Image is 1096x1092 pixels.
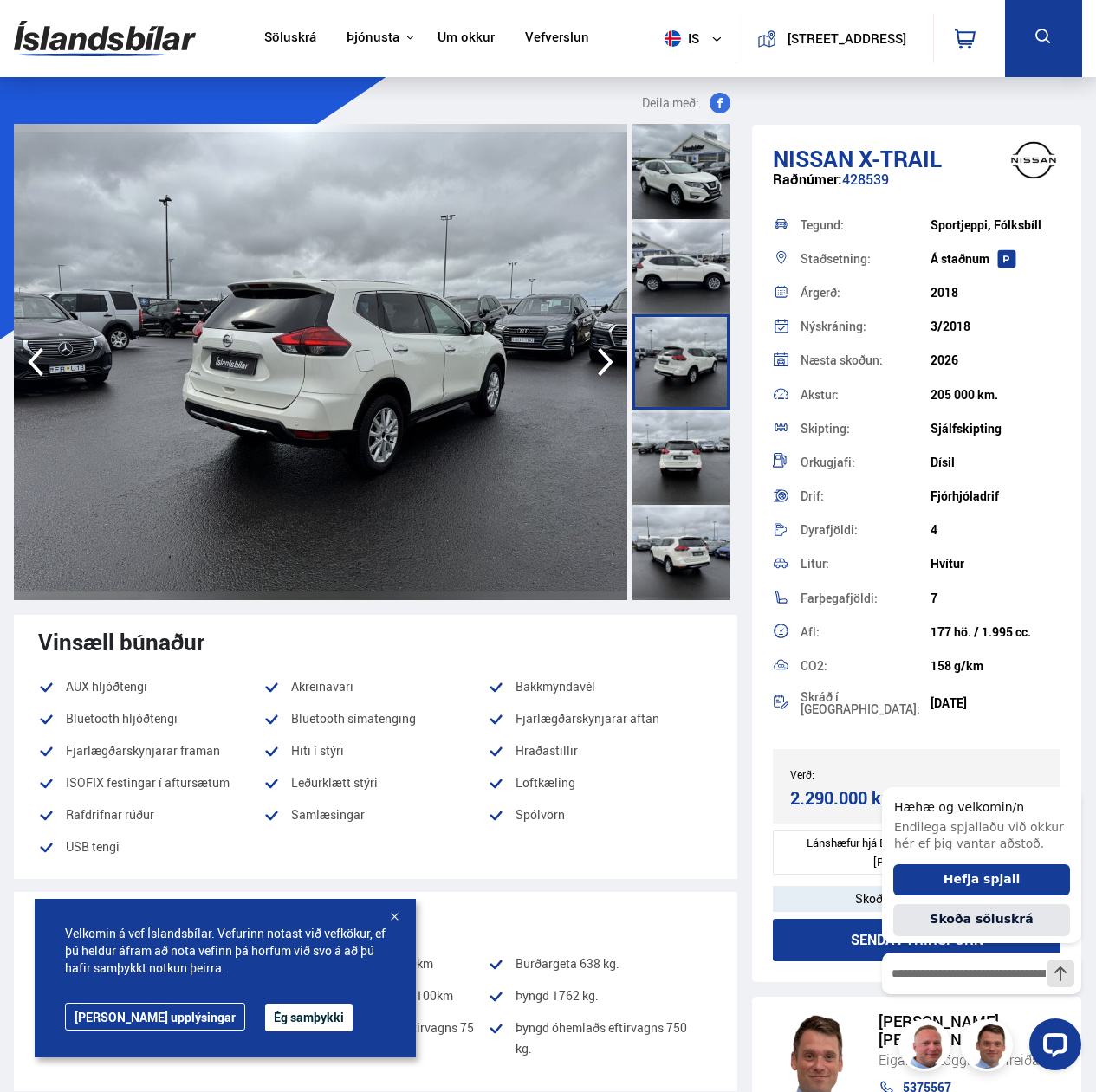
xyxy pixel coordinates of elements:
span: is [658,30,701,47]
div: Árgerð: [801,287,931,299]
div: 3/2018 [931,320,1060,333]
div: Dyrafjöldi: [801,524,931,536]
div: Dísil [931,456,1060,469]
div: Á staðnum [931,252,1060,266]
img: brand logo [999,133,1068,187]
button: [STREET_ADDRESS] [783,31,911,46]
img: 3439596.jpeg [14,124,627,600]
div: Afl: [801,626,931,638]
span: Velkomin á vef Íslandsbílar. Vefurinn notast við vefkökur, ef þú heldur áfram að nota vefinn þá h... [65,925,386,977]
li: Bluetooth símatenging [263,708,489,729]
button: is [658,13,736,64]
div: 205 000 km. [931,388,1060,402]
div: Fjórhjóladrif [931,489,1060,503]
li: Spólvörn [488,804,713,825]
li: Hiti í stýri [263,740,489,761]
li: USB tengi [38,837,263,857]
button: Deila með: [635,93,737,113]
a: Söluskrá [264,29,316,48]
li: Þyngd óhemlaðs eftirvagns 750 kg. [488,1018,713,1070]
span: Deila með: [642,93,699,113]
div: Nýskráning: [801,320,931,333]
li: Akreinavari [263,676,489,697]
div: Drif: [801,490,931,502]
li: Fjarlægðarskynjarar aftan [488,708,713,729]
li: AUX hljóðtengi [38,676,263,697]
a: Um okkur [438,29,495,48]
div: 2.290.000 kr. [790,786,911,810]
div: Sjálfskipting [931,422,1060,436]
div: Tegund: [801,219,931,231]
div: Akstur: [801,389,931,401]
div: Lánshæfur hjá Ergo. Möguleiki á allt að 100% [PERSON_NAME] [773,830,1060,875]
div: Litur: [801,558,931,570]
div: 2018 [931,286,1060,300]
li: ISOFIX festingar í aftursætum [38,772,263,793]
img: G0Ugv5HjCgRt.svg [14,10,196,67]
div: CO2: [801,660,931,672]
div: 177 hö. / 1.995 cc. [931,625,1060,639]
li: Burðargeta 638 kg. [488,953,713,974]
div: Verð: [790,768,917,780]
div: Skráð í [GEOGRAPHIC_DATA]: [801,691,931,715]
img: svg+xml;base64,PHN2ZyB4bWxucz0iaHR0cDovL3d3dy53My5vcmcvMjAwMC9zdmciIHdpZHRoPSI1MTIiIGhlaWdodD0iNT... [665,30,681,47]
li: Bakkmyndavél [488,676,713,697]
div: 4 [931,523,1060,537]
a: [PERSON_NAME] upplýsingar [65,1003,245,1031]
li: Loftkæling [488,772,713,793]
div: Staðsetning: [801,253,931,265]
button: Ég samþykki [265,1004,353,1031]
span: Nissan [773,143,853,174]
li: Leðurklætt stýri [263,772,489,793]
a: Vefverslun [525,29,589,48]
a: [STREET_ADDRESS] [746,14,923,63]
button: Þjónusta [347,29,399,46]
div: Skipting: [801,423,931,435]
button: Senda fyrirspurn [773,919,1060,961]
div: Hvítur [931,557,1060,571]
li: Fjarlægðarskynjarar framan [38,740,263,761]
div: 428539 [773,171,1060,205]
li: Bluetooth hljóðtengi [38,708,263,729]
div: Skoðar skipti á ódýrari [773,886,1060,912]
div: Orkugjafi: [801,456,931,468]
div: 158 g/km [931,659,1060,673]
li: Rafdrifnar rúður [38,804,263,825]
li: Samlæsingar [263,804,489,825]
span: X-Trail [859,143,942,174]
div: Vinsæll búnaður [38,629,713,655]
div: [DATE] [931,696,1060,710]
iframe: LiveChat chat widget [868,755,1088,1084]
div: Næsta skoðun: [801,354,931,366]
li: Hraðastillir [488,740,713,761]
div: 7 [931,591,1060,605]
li: Þyngd 1762 kg. [488,985,713,1006]
div: Sportjeppi, Fólksbíll [931,218,1060,232]
span: Raðnúmer: [773,170,842,189]
div: Farþegafjöldi: [801,592,931,604]
div: 2026 [931,353,1060,367]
